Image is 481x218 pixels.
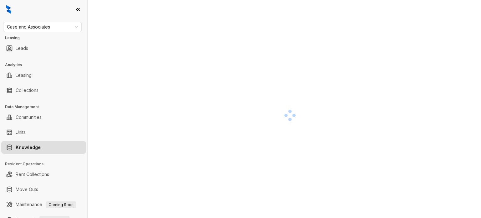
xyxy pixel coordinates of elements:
h3: Resident Operations [5,161,87,167]
a: Move Outs [16,183,38,196]
a: Leasing [16,69,32,82]
a: Collections [16,84,39,97]
li: Maintenance [1,198,86,211]
a: Knowledge [16,141,41,154]
a: Units [16,126,26,139]
span: Coming Soon [46,201,76,208]
a: Communities [16,111,42,124]
li: Leads [1,42,86,55]
img: logo [6,5,11,14]
li: Leasing [1,69,86,82]
li: Knowledge [1,141,86,154]
li: Move Outs [1,183,86,196]
li: Rent Collections [1,168,86,181]
h3: Data Management [5,104,87,110]
li: Communities [1,111,86,124]
a: Rent Collections [16,168,49,181]
li: Units [1,126,86,139]
a: Leads [16,42,28,55]
h3: Analytics [5,62,87,68]
span: Case and Associates [7,22,78,32]
h3: Leasing [5,35,87,41]
li: Collections [1,84,86,97]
